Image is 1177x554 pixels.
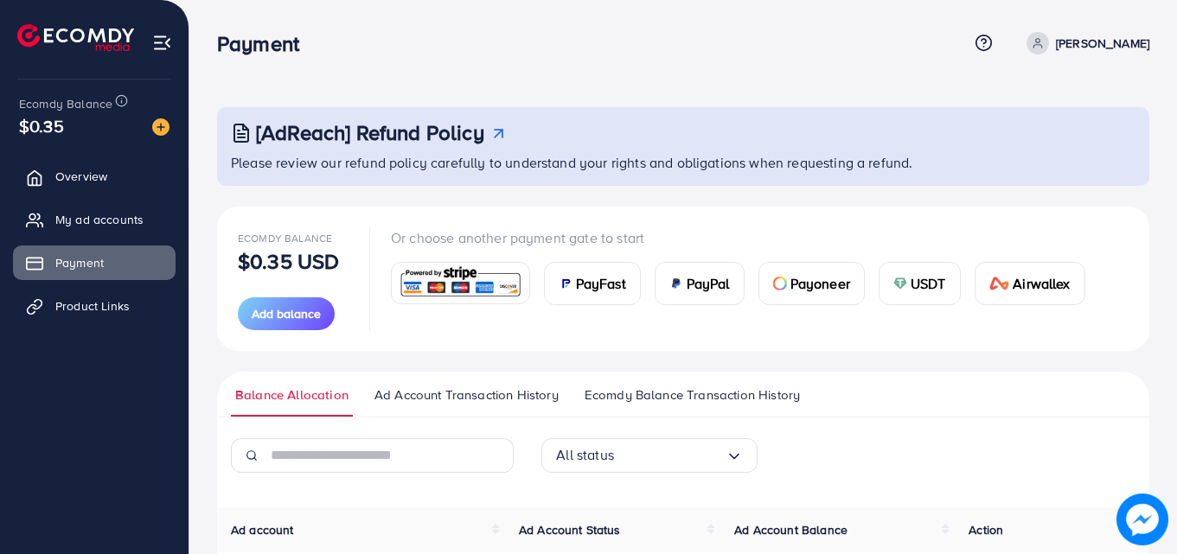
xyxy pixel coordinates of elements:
[576,273,626,294] span: PayFast
[391,227,1099,248] p: Or choose another payment gate to start
[975,262,1085,305] a: cardAirwallex
[773,277,787,290] img: card
[969,521,1003,538] span: Action
[519,521,621,538] span: Ad Account Status
[13,159,176,194] a: Overview
[585,385,800,404] span: Ecomdy Balance Transaction History
[669,277,683,290] img: card
[734,521,848,538] span: Ad Account Balance
[19,113,64,138] span: $0.35
[152,118,170,136] img: image
[758,262,865,305] a: cardPayoneer
[879,262,961,305] a: cardUSDT
[911,273,946,294] span: USDT
[13,245,176,280] a: Payment
[655,262,745,305] a: cardPayPal
[989,277,1010,290] img: card
[55,168,107,185] span: Overview
[13,202,176,237] a: My ad accounts
[397,264,524,302] img: card
[1013,273,1070,294] span: Airwallex
[893,277,907,290] img: card
[1117,494,1167,544] img: image
[391,262,530,304] a: card
[55,297,130,315] span: Product Links
[17,24,134,51] img: logo
[559,277,573,290] img: card
[217,31,313,56] h3: Payment
[256,120,484,145] h3: [AdReach] Refund Policy
[790,273,850,294] span: Payoneer
[556,442,614,468] span: All status
[614,442,726,468] input: Search for option
[541,438,758,473] div: Search for option
[55,254,104,271] span: Payment
[55,211,144,228] span: My ad accounts
[238,297,335,330] button: Add balance
[1056,33,1149,54] p: [PERSON_NAME]
[13,289,176,323] a: Product Links
[687,273,730,294] span: PayPal
[235,385,349,404] span: Balance Allocation
[19,95,112,112] span: Ecomdy Balance
[231,152,1139,173] p: Please review our refund policy carefully to understand your rights and obligations when requesti...
[252,305,321,322] span: Add balance
[231,521,294,538] span: Ad account
[152,33,172,53] img: menu
[1020,32,1149,54] a: [PERSON_NAME]
[238,251,339,271] p: $0.35 USD
[374,385,559,404] span: Ad Account Transaction History
[544,262,641,305] a: cardPayFast
[238,231,332,245] span: Ecomdy Balance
